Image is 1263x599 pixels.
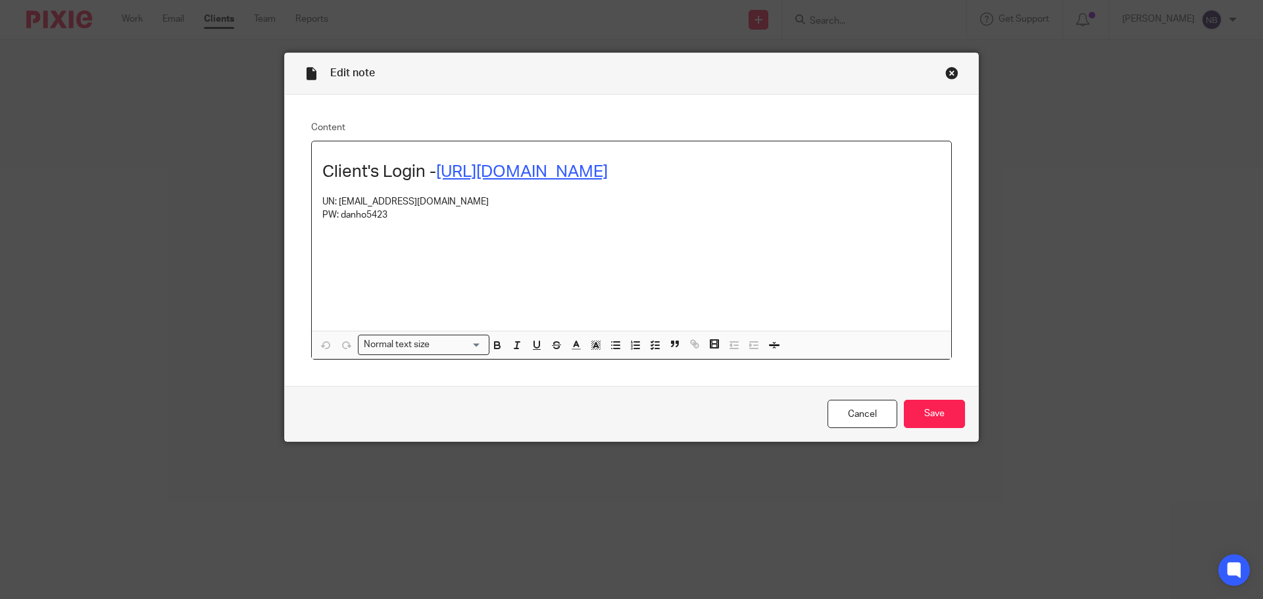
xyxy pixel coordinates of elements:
[945,66,958,80] div: Close this dialog window
[828,400,897,428] a: Cancel
[436,163,608,180] a: [URL][DOMAIN_NAME]
[358,335,489,355] div: Search for option
[361,338,433,352] span: Normal text size
[322,208,941,222] p: PW: danho5423
[311,121,952,134] label: Content
[434,338,482,352] input: Search for option
[322,195,941,208] p: UN: [EMAIL_ADDRESS][DOMAIN_NAME]
[322,162,941,182] h1: Client's Login -
[330,68,375,78] span: Edit note
[904,400,965,428] input: Save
